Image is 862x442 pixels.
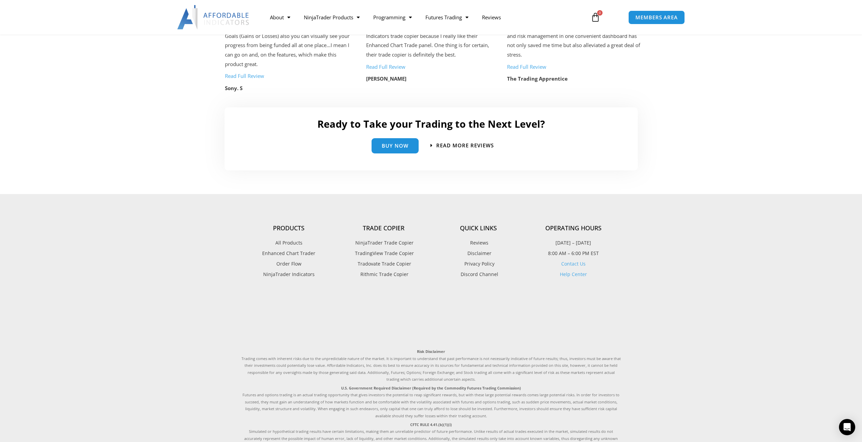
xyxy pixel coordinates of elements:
[241,294,621,341] iframe: Customer reviews powered by Trustpilot
[410,422,452,427] strong: CFTC RULE 4.41.(b)(1)(i)
[507,75,568,82] strong: The Trading Apprentice
[225,85,243,91] strong: Sony. S
[241,225,336,232] h4: Products
[275,238,302,247] span: All Products
[475,9,508,25] a: Reviews
[263,270,315,279] span: NinjaTrader Indicators
[336,225,431,232] h4: Trade Copier
[241,348,621,383] p: Trading comes with inherent risks due to the unpredictable nature of the market. It is important ...
[635,15,678,20] span: MEMBERS AREA
[297,9,366,25] a: NinjaTrader Products
[526,249,621,258] p: 8:00 AM – 6:00 PM EST
[431,270,526,279] a: Discord Channel
[419,9,475,25] a: Futures Trading
[468,238,488,247] span: Reviews
[366,75,406,82] strong: [PERSON_NAME]
[263,9,297,25] a: About
[353,249,414,258] span: TradingView Trade Copier
[241,259,336,268] a: Order Flow
[459,270,498,279] span: Discord Channel
[526,238,621,247] p: [DATE] – [DATE]
[341,385,521,391] strong: U.S. Government Required Disclaimer (Required by the Commodity Futures Trading Commission)
[336,249,431,258] a: TradingView Trade Copier
[354,238,414,247] span: NinjaTrader Trade Copier
[430,143,494,148] a: Read more Reviews
[276,259,301,268] span: Order Flow
[526,225,621,232] h4: Operating Hours
[628,10,685,24] a: MEMBERS AREA
[225,3,355,69] p: I have used few and the ease of use and the visibility you get is second to one. ​My favorite fea...
[560,271,587,277] a: Help Center
[356,259,411,268] span: Tradovate Trade Copier
[466,249,491,258] span: Disclaimer
[336,259,431,268] a: Tradovate Trade Copier
[431,225,526,232] h4: Quick Links
[382,143,408,148] span: Buy Now
[431,249,526,258] a: Disclaimer
[463,259,495,268] span: Privacy Policy
[177,5,250,29] img: LogoAI | Affordable Indicators – NinjaTrader
[241,385,621,419] p: Futures and options trading is an actual trading opportunity that gives investors the potential t...
[336,238,431,247] a: NinjaTrader Trade Copier
[359,270,408,279] span: Rithmic Trade Copier
[241,249,336,258] a: Enhanced Chart Trader
[231,118,631,130] h2: Ready to Take your Trading to the Next Level?​
[241,238,336,247] a: All Products
[597,10,603,16] span: 0
[372,138,419,153] a: Buy Now
[262,249,315,258] span: Enhanced Chart Trader
[431,259,526,268] a: Privacy Policy
[336,270,431,279] a: Rithmic Trade Copier
[366,63,405,70] a: Read Full Review
[225,72,264,79] a: Read Full Review
[263,9,583,25] nav: Menu
[581,7,610,27] a: 0
[839,419,855,435] div: Open Intercom Messenger
[417,349,445,354] strong: Risk Disclaimer
[431,238,526,247] a: Reviews
[507,63,546,70] a: Read Full Review
[436,143,494,148] span: Read more Reviews
[241,270,336,279] a: NinjaTrader Indicators
[366,9,419,25] a: Programming
[561,260,586,267] a: Contact Us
